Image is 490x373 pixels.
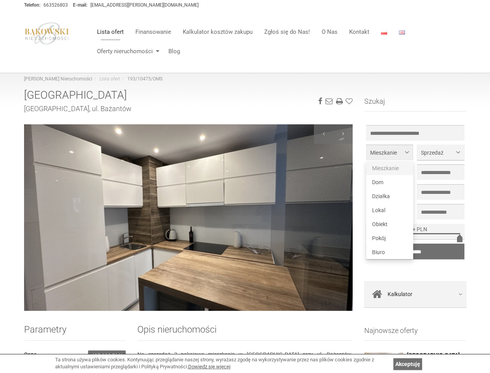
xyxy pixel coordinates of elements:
[316,24,343,40] a: O Nas
[130,24,177,40] a: Finansowanie
[364,327,466,341] h3: Najnowsze oferty
[407,352,466,358] a: [GEOGRAPHIC_DATA]
[127,76,163,82] a: 193/10475/OMS
[372,235,386,241] span: Pokój
[163,44,180,59] a: Blog
[43,2,68,8] a: 663526803
[92,76,120,82] li: Lista ofert
[24,2,40,8] strong: Telefon:
[370,149,403,157] span: Mieszkanie
[372,165,399,171] span: Mieszkanie
[188,364,230,370] a: Dowiedz się więcej
[24,124,353,311] img: Mieszkanie Sprzedaż Katowice Piotrowice Bażantów
[90,2,199,8] a: [EMAIL_ADDRESS][PERSON_NAME][DOMAIN_NAME]
[388,289,412,300] span: Kalkulator
[393,358,422,370] a: Akceptuję
[366,224,464,239] div: -
[24,89,353,101] h1: [GEOGRAPHIC_DATA]
[399,30,405,35] img: English
[24,350,37,358] dt: Cena
[24,105,353,113] h2: [GEOGRAPHIC_DATA], ul. Bażantów
[24,324,126,341] h2: Parametry
[91,44,163,59] a: Oferty nieruchomości
[73,2,87,8] strong: E-mail:
[421,149,454,157] span: Sprzedaż
[372,179,383,185] span: Dom
[417,145,464,160] button: Sprzedaż
[366,145,413,160] button: Mieszkanie
[88,350,126,361] span: 405 000 PLN
[372,221,388,227] span: Obiekt
[381,30,387,35] img: Polski
[137,324,353,341] h2: Opis nieruchomości
[343,24,375,40] a: Kontakt
[372,207,385,213] span: Lokal
[372,249,385,255] span: Biuro
[24,76,92,82] a: [PERSON_NAME] Nieruchomości
[364,98,466,112] h3: Szukaj
[91,24,130,40] a: Lista ofert
[177,24,258,40] a: Kalkulator kosztów zakupu
[24,22,70,45] img: logo
[258,24,316,40] a: Zgłoś się do Nas!
[55,356,390,371] div: Ta strona używa plików cookies. Kontynuując przeglądanie naszej strony, wyrażasz zgodę na wykorzy...
[372,193,390,199] span: Działka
